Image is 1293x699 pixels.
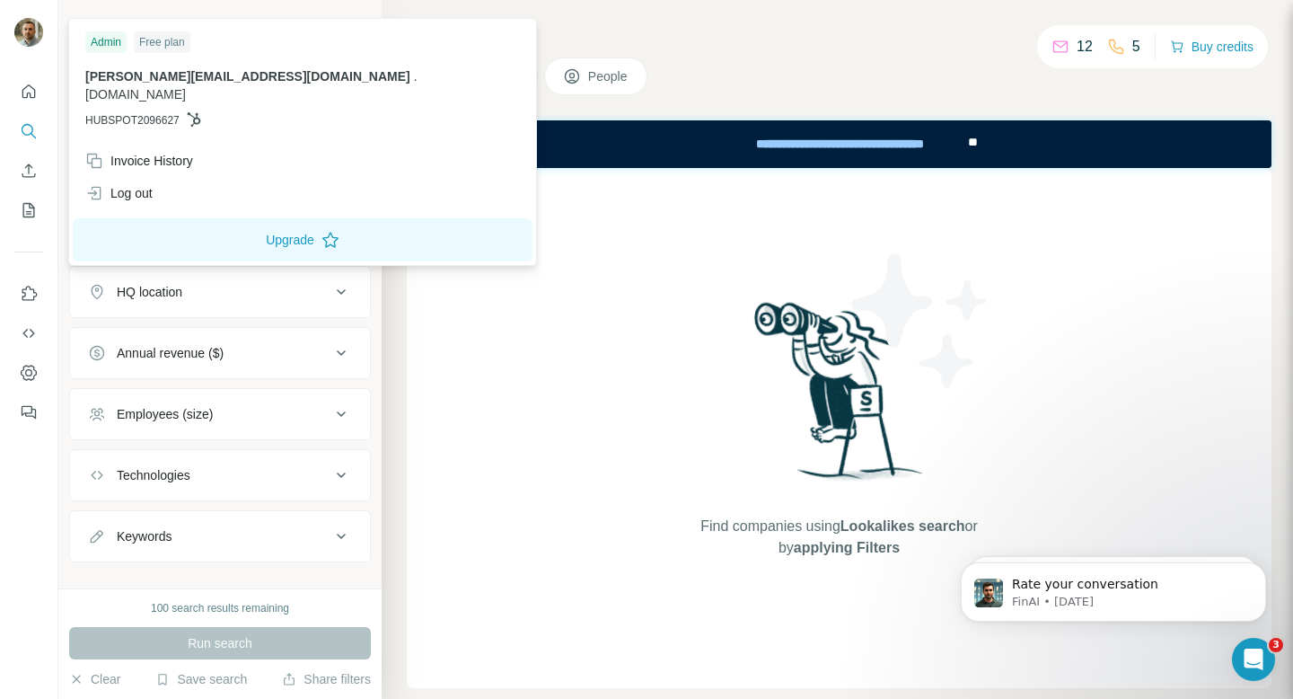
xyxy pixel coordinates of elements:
button: Share filters [282,670,371,688]
button: Save search [155,670,247,688]
div: Free plan [134,31,190,53]
button: Keywords [70,515,370,558]
p: 12 [1077,36,1093,58]
span: applying Filters [794,540,900,555]
button: Search [14,115,43,147]
div: Invoice History [85,152,193,170]
button: Annual revenue ($) [70,332,370,375]
div: New search [69,16,126,32]
button: Enrich CSV [14,155,43,187]
div: Technologies [117,466,190,484]
div: HQ location [117,283,182,301]
iframe: Intercom live chat [1232,638,1275,681]
button: Hide [312,11,382,38]
span: Find companies using or by [695,516,982,559]
div: Keywords [117,527,172,545]
button: Clear [69,670,120,688]
img: Surfe Illustration - Stars [840,240,1001,402]
div: Annual revenue ($) [117,344,224,362]
iframe: Banner [407,120,1271,168]
img: Avatar [14,18,43,47]
span: . [414,69,418,84]
div: Log out [85,184,153,202]
div: 100 search results remaining [151,600,289,616]
span: [PERSON_NAME][EMAIL_ADDRESS][DOMAIN_NAME] [85,69,410,84]
button: My lists [14,194,43,226]
div: Employees (size) [117,405,213,423]
button: Use Surfe on LinkedIn [14,278,43,310]
p: 5 [1132,36,1140,58]
div: Admin [85,31,127,53]
span: Lookalikes search [840,518,965,534]
button: Quick start [14,75,43,108]
button: Use Surfe API [14,317,43,349]
button: HQ location [70,270,370,314]
button: Buy credits [1170,34,1253,59]
button: Employees (size) [70,393,370,436]
button: Feedback [14,396,43,429]
span: People [588,67,629,85]
button: Dashboard [14,357,43,389]
button: Upgrade [73,218,532,261]
span: HUBSPOT2096627 [85,112,180,128]
h4: Search [407,22,1271,47]
span: 3 [1269,638,1283,652]
span: [DOMAIN_NAME] [85,87,186,102]
iframe: Intercom notifications message [934,525,1293,650]
button: Technologies [70,454,370,497]
img: Surfe Illustration - Woman searching with binoculars [746,297,933,498]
